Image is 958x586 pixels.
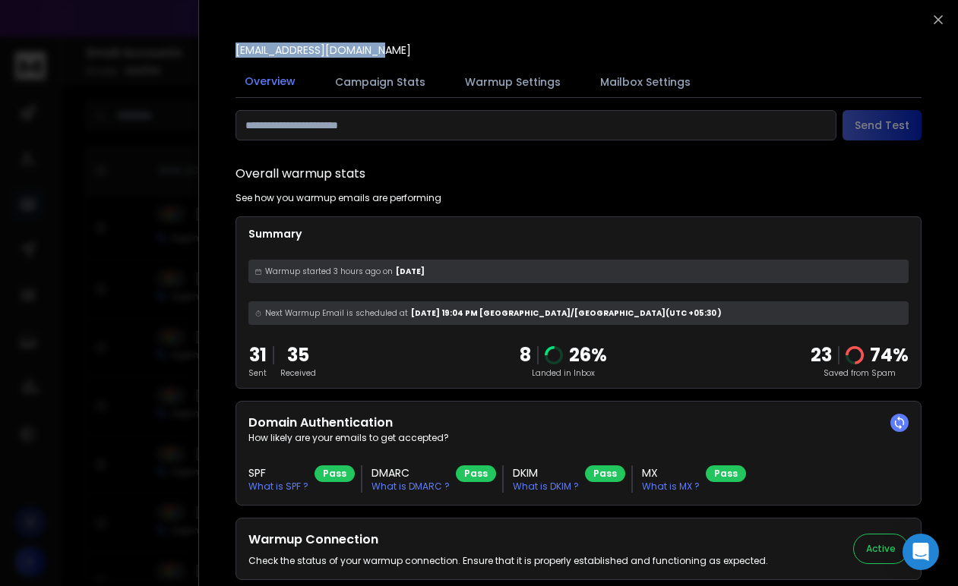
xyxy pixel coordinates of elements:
[591,65,700,99] button: Mailbox Settings
[315,465,355,482] div: Pass
[642,480,700,493] p: What is MX ?
[372,465,450,480] h3: DMARC
[870,343,909,367] p: 74 %
[248,260,909,283] div: [DATE]
[372,480,450,493] p: What is DMARC ?
[236,192,441,204] p: See how you warmup emails are performing
[642,465,700,480] h3: MX
[811,367,909,379] p: Saved from Spam
[248,226,909,241] p: Summary
[520,367,607,379] p: Landed in Inbox
[236,65,305,99] button: Overview
[248,414,909,432] h2: Domain Authentication
[280,343,316,367] p: 35
[248,367,267,379] p: Sent
[248,343,267,367] p: 31
[265,307,408,319] span: Next Warmup Email is scheduled at
[280,367,316,379] p: Received
[456,65,570,99] button: Warmup Settings
[853,534,909,564] button: Active
[236,165,365,183] h1: Overall warmup stats
[326,65,435,99] button: Campaign Stats
[248,555,768,567] p: Check the status of your warmup connection. Ensure that it is properly established and functionin...
[248,480,308,493] p: What is SPF ?
[265,266,393,277] span: Warmup started 3 hours ago on
[248,531,768,549] h2: Warmup Connection
[569,343,607,367] p: 26 %
[513,465,579,480] h3: DKIM
[811,342,832,367] strong: 23
[513,480,579,493] p: What is DKIM ?
[520,343,531,367] p: 8
[456,465,496,482] div: Pass
[903,534,939,570] div: Open Intercom Messenger
[236,43,411,58] p: [EMAIL_ADDRESS][DOMAIN_NAME]
[585,465,625,482] div: Pass
[706,465,746,482] div: Pass
[248,465,308,480] h3: SPF
[248,301,909,325] div: [DATE] 19:04 PM [GEOGRAPHIC_DATA]/[GEOGRAPHIC_DATA] (UTC +05:30 )
[248,432,909,444] p: How likely are your emails to get accepted?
